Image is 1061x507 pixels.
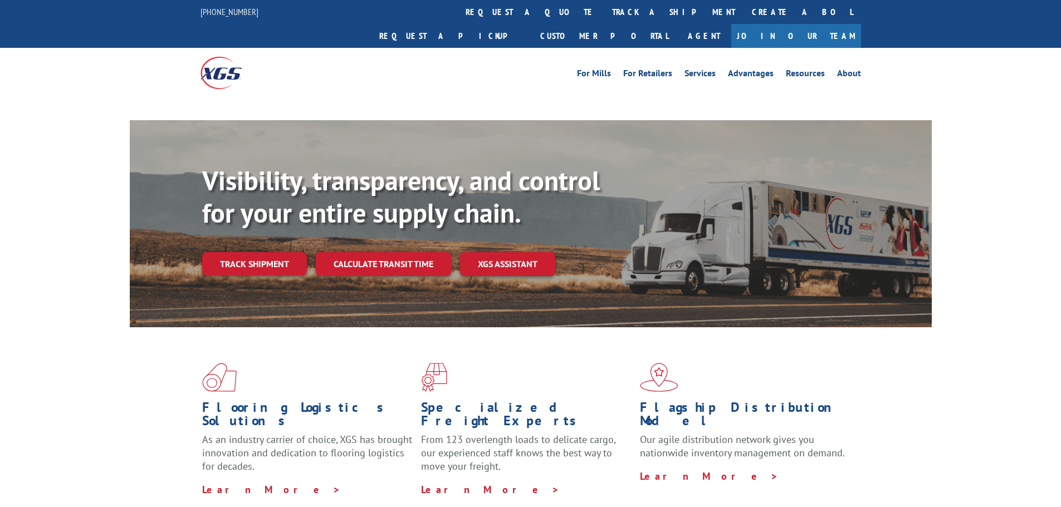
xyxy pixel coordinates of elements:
[623,69,672,81] a: For Retailers
[640,401,850,433] h1: Flagship Distribution Model
[316,252,451,276] a: Calculate transit time
[460,252,555,276] a: XGS ASSISTANT
[421,363,447,392] img: xgs-icon-focused-on-flooring-red
[202,163,600,230] b: Visibility, transparency, and control for your entire supply chain.
[202,433,412,472] span: As an industry carrier of choice, XGS has brought innovation and dedication to flooring logistics...
[201,6,258,17] a: [PHONE_NUMBER]
[202,252,307,275] a: Track shipment
[421,483,560,496] a: Learn More >
[684,69,716,81] a: Services
[640,363,678,392] img: xgs-icon-flagship-distribution-model-red
[577,69,611,81] a: For Mills
[640,470,779,483] a: Learn More >
[371,24,532,48] a: Request a pickup
[731,24,861,48] a: Join Our Team
[421,433,632,483] p: From 123 overlength loads to delicate cargo, our experienced staff knows the best way to move you...
[532,24,677,48] a: Customer Portal
[421,401,632,433] h1: Specialized Freight Experts
[202,401,413,433] h1: Flooring Logistics Solutions
[202,483,341,496] a: Learn More >
[677,24,731,48] a: Agent
[837,69,861,81] a: About
[786,69,825,81] a: Resources
[728,69,774,81] a: Advantages
[640,433,845,459] span: Our agile distribution network gives you nationwide inventory management on demand.
[202,363,237,392] img: xgs-icon-total-supply-chain-intelligence-red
